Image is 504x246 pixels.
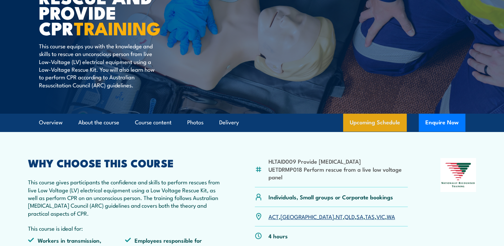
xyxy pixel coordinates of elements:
[28,158,223,167] h2: WHY CHOOSE THIS COURSE
[419,114,465,132] button: Enquire Now
[135,114,172,131] a: Course content
[39,42,161,89] p: This course equips you with the knowledge and skills to rescue an unconscious person from live Lo...
[219,114,239,131] a: Delivery
[344,212,355,220] a: QLD
[336,212,343,220] a: NT
[356,212,363,220] a: SA
[376,212,385,220] a: VIC
[39,114,63,131] a: Overview
[268,157,408,165] li: HLTAID009 Provide [MEDICAL_DATA]
[268,213,395,220] p: , , , , , , ,
[28,224,223,232] p: This course is ideal for:
[187,114,204,131] a: Photos
[268,212,279,220] a: ACT
[343,114,407,132] a: Upcoming Schedule
[28,178,223,217] p: This course gives participants the confidence and skills to perform rescues from live Low Voltage...
[268,232,288,240] p: 4 hours
[280,212,334,220] a: [GEOGRAPHIC_DATA]
[78,114,119,131] a: About the course
[74,14,161,41] strong: TRAINING
[440,158,476,192] img: Nationally Recognised Training logo.
[268,193,393,201] p: Individuals, Small groups or Corporate bookings
[387,212,395,220] a: WA
[365,212,375,220] a: TAS
[268,165,408,181] li: UETDRMP018 Perform rescue from a live low voltage panel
